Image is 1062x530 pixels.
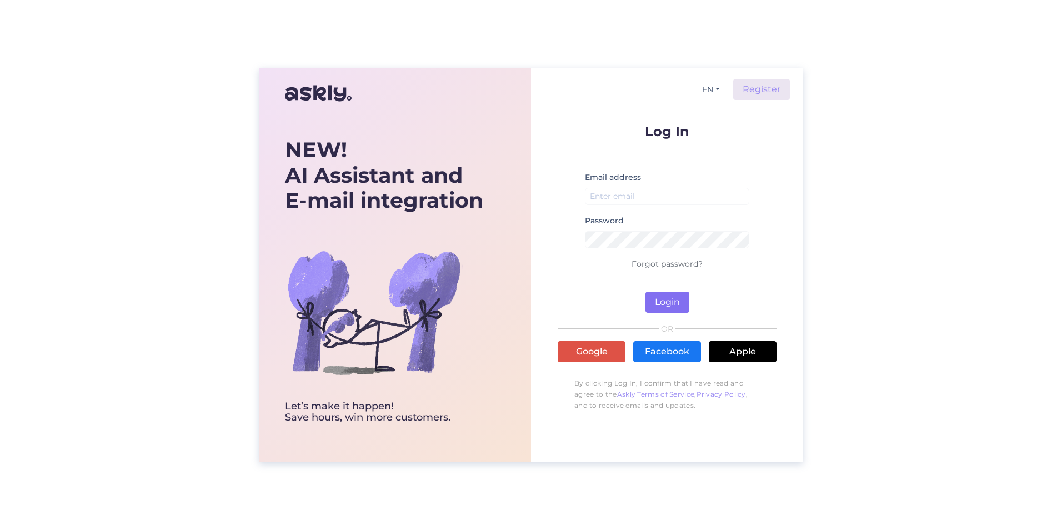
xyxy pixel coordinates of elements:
[733,79,790,100] a: Register
[285,401,483,423] div: Let’s make it happen! Save hours, win more customers.
[633,341,701,362] a: Facebook
[709,341,777,362] a: Apple
[285,223,463,401] img: bg-askly
[617,390,695,398] a: Askly Terms of Service
[558,341,625,362] a: Google
[697,390,746,398] a: Privacy Policy
[698,82,724,98] button: EN
[659,325,675,333] span: OR
[632,259,703,269] a: Forgot password?
[558,372,777,417] p: By clicking Log In, I confirm that I have read and agree to the , , and to receive emails and upd...
[585,215,624,227] label: Password
[645,292,689,313] button: Login
[585,172,641,183] label: Email address
[285,137,347,163] b: NEW!
[585,188,749,205] input: Enter email
[558,124,777,138] p: Log In
[285,137,483,213] div: AI Assistant and E-mail integration
[285,80,352,107] img: Askly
